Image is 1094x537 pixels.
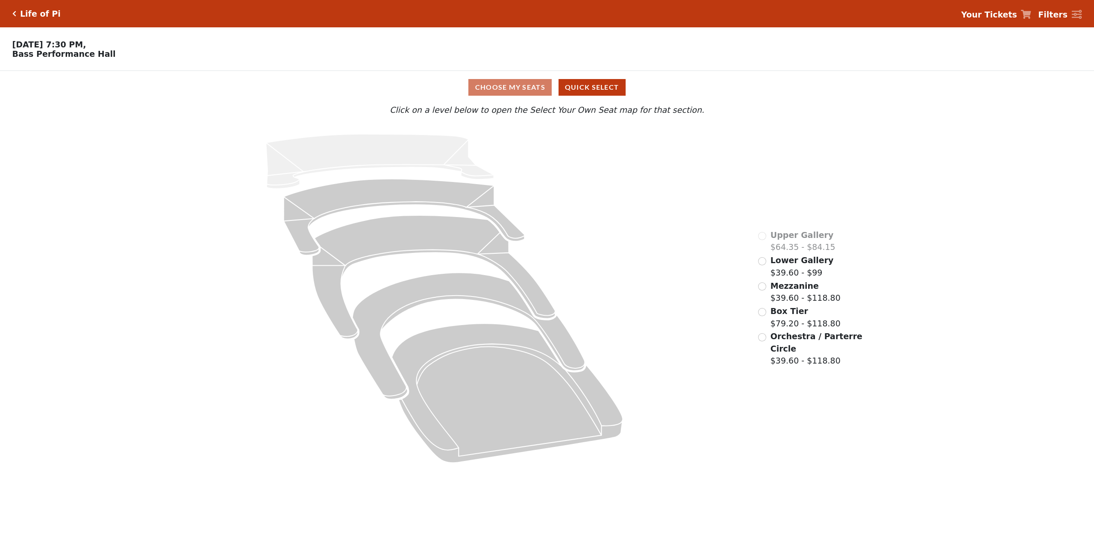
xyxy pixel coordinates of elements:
label: $39.60 - $118.80 [771,330,864,367]
strong: Filters [1038,10,1068,19]
label: $39.60 - $118.80 [771,280,841,304]
path: Lower Gallery - Seats Available: 170 [284,179,525,255]
span: Box Tier [771,306,808,316]
a: Filters [1038,9,1082,21]
path: Upper Gallery - Seats Available: 0 [266,134,494,189]
label: $64.35 - $84.15 [771,229,835,253]
button: Quick Select [559,79,626,96]
label: $39.60 - $99 [771,254,834,279]
span: Mezzanine [771,281,819,291]
h5: Life of Pi [20,9,61,19]
path: Orchestra / Parterre Circle - Seats Available: 24 [392,323,623,463]
span: Orchestra / Parterre Circle [771,332,862,353]
a: Your Tickets [961,9,1031,21]
p: Click on a level below to open the Select Your Own Seat map for that section. [143,104,951,116]
a: Click here to go back to filters [12,11,16,17]
label: $79.20 - $118.80 [771,305,841,329]
span: Lower Gallery [771,255,834,265]
span: Upper Gallery [771,230,834,240]
strong: Your Tickets [961,10,1017,19]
